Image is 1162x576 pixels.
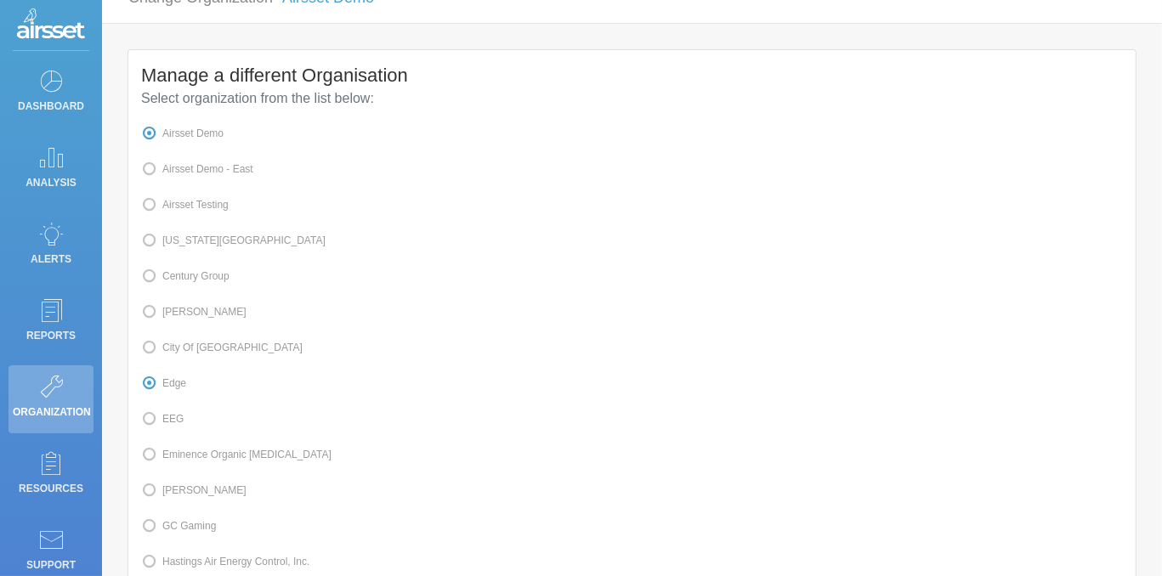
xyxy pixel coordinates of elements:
[9,442,94,510] a: Resources
[141,443,332,466] label: Eminence Organic [MEDICAL_DATA]
[141,515,216,537] label: GC Gaming
[141,158,253,180] label: Airsset Demo - East
[141,336,303,359] label: City of [GEOGRAPHIC_DATA]
[13,246,89,272] p: Alerts
[13,170,89,195] p: Analysis
[141,63,1123,88] h4: Manage a different Organisation
[141,265,230,287] label: Century Group
[141,122,224,144] label: Airsset Demo
[13,399,89,425] p: Organization
[9,212,94,280] a: Alerts
[141,372,186,394] label: Edge
[141,88,1123,109] p: Select organization from the list below:
[141,408,184,430] label: EEG
[17,8,85,42] img: Logo
[141,301,247,323] label: [PERSON_NAME]
[9,365,94,433] a: Organization
[13,93,89,119] p: Dashboard
[141,194,229,216] label: Airsset Testing
[9,136,94,204] a: Analysis
[13,476,89,501] p: Resources
[9,289,94,357] a: Reports
[13,323,89,348] p: Reports
[141,479,247,501] label: [PERSON_NAME]
[9,59,94,127] a: Dashboard
[141,551,309,573] label: Hastings Air Energy Control, Inc.
[141,229,326,251] label: [US_STATE][GEOGRAPHIC_DATA]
